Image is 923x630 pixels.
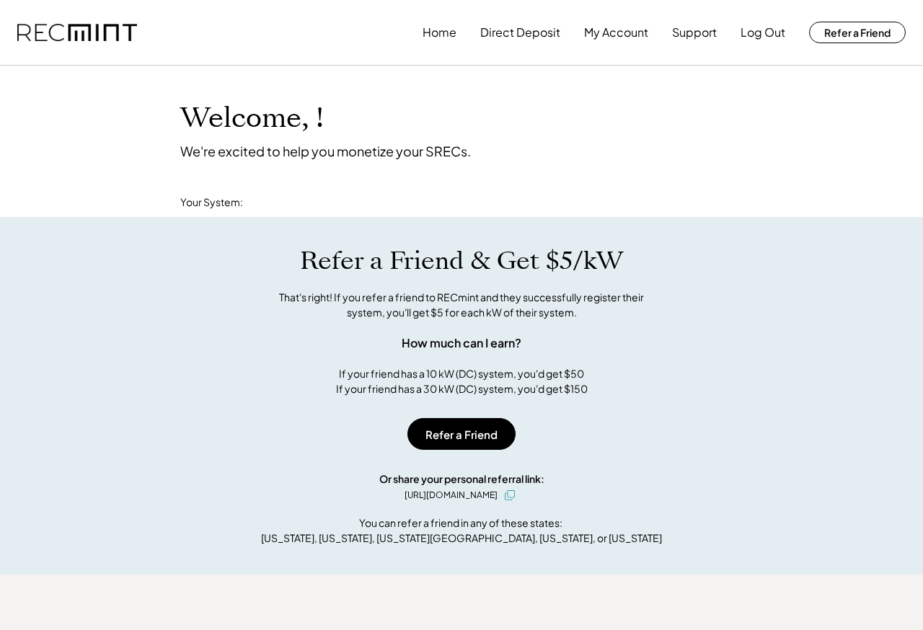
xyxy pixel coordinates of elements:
[809,22,906,43] button: Refer a Friend
[180,143,471,159] div: We're excited to help you monetize your SRECs.
[423,18,456,47] button: Home
[17,24,137,42] img: recmint-logotype%403x.png
[501,487,518,504] button: click to copy
[480,18,560,47] button: Direct Deposit
[263,290,660,320] div: That's right! If you refer a friend to RECmint and they successfully register their system, you'l...
[407,418,516,450] button: Refer a Friend
[180,102,361,136] h1: Welcome, !
[180,195,243,210] div: Your System:
[379,471,544,487] div: Or share your personal referral link:
[261,515,662,546] div: You can refer a friend in any of these states: [US_STATE], [US_STATE], [US_STATE][GEOGRAPHIC_DATA...
[402,334,521,352] div: How much can I earn?
[405,489,498,502] div: [URL][DOMAIN_NAME]
[584,18,648,47] button: My Account
[672,18,717,47] button: Support
[300,246,623,276] h1: Refer a Friend & Get $5/kW
[741,18,785,47] button: Log Out
[336,366,588,396] div: If your friend has a 10 kW (DC) system, you'd get $50 If your friend has a 30 kW (DC) system, you...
